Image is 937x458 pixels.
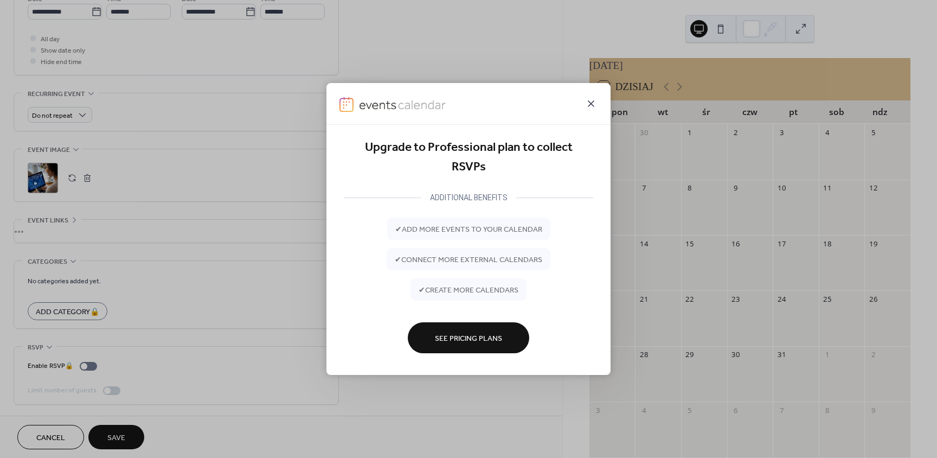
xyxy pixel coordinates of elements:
[435,333,502,344] span: See Pricing Plans
[419,284,518,296] span: ✔ create more calendars
[395,224,542,235] span: ✔ add more events to your calendar
[395,254,542,265] span: ✔ connect more external calendars
[344,138,593,177] div: Upgrade to Professional plan to collect RSVPs
[421,191,516,204] div: ADDITIONAL BENEFITS
[408,322,529,353] button: See Pricing Plans
[359,97,447,112] img: logo-type
[339,97,354,112] img: logo-icon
